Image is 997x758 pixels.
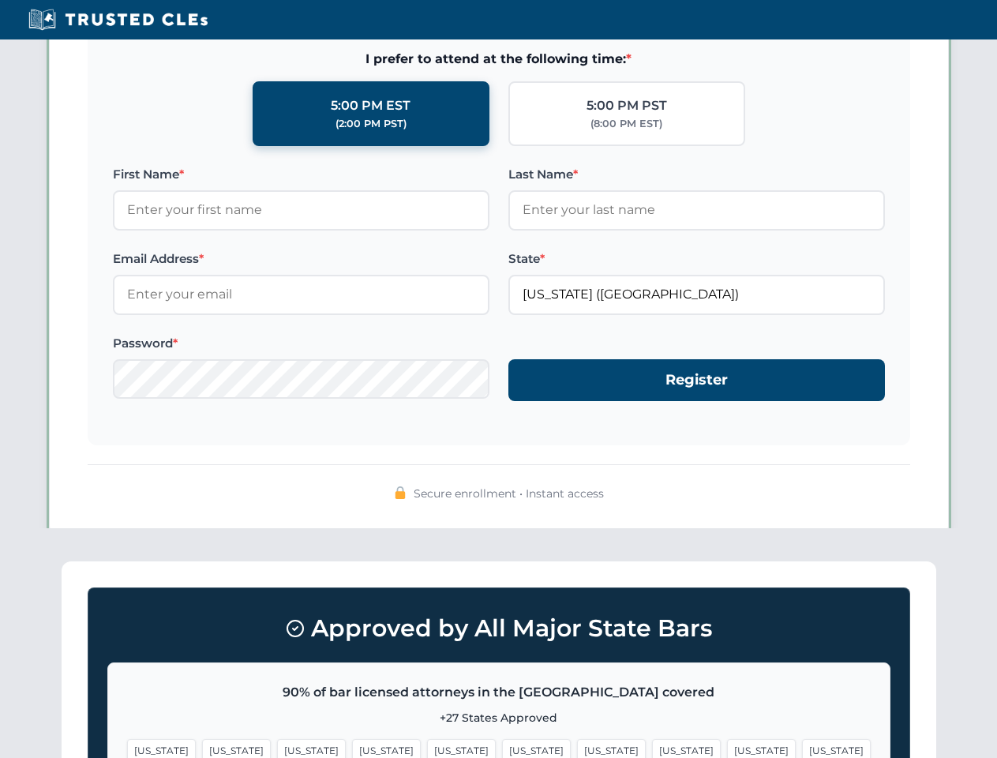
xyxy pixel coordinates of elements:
[113,275,489,314] input: Enter your email
[113,250,489,268] label: Email Address
[113,334,489,353] label: Password
[127,709,871,726] p: +27 States Approved
[414,485,604,502] span: Secure enrollment • Instant access
[508,275,885,314] input: Florida (FL)
[107,607,890,650] h3: Approved by All Major State Bars
[508,359,885,401] button: Register
[127,682,871,703] p: 90% of bar licensed attorneys in the [GEOGRAPHIC_DATA] covered
[508,165,885,184] label: Last Name
[113,49,885,69] span: I prefer to attend at the following time:
[335,116,407,132] div: (2:00 PM PST)
[587,96,667,116] div: 5:00 PM PST
[508,190,885,230] input: Enter your last name
[590,116,662,132] div: (8:00 PM EST)
[508,250,885,268] label: State
[331,96,410,116] div: 5:00 PM EST
[113,190,489,230] input: Enter your first name
[394,486,407,499] img: 🔒
[113,165,489,184] label: First Name
[24,8,212,32] img: Trusted CLEs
